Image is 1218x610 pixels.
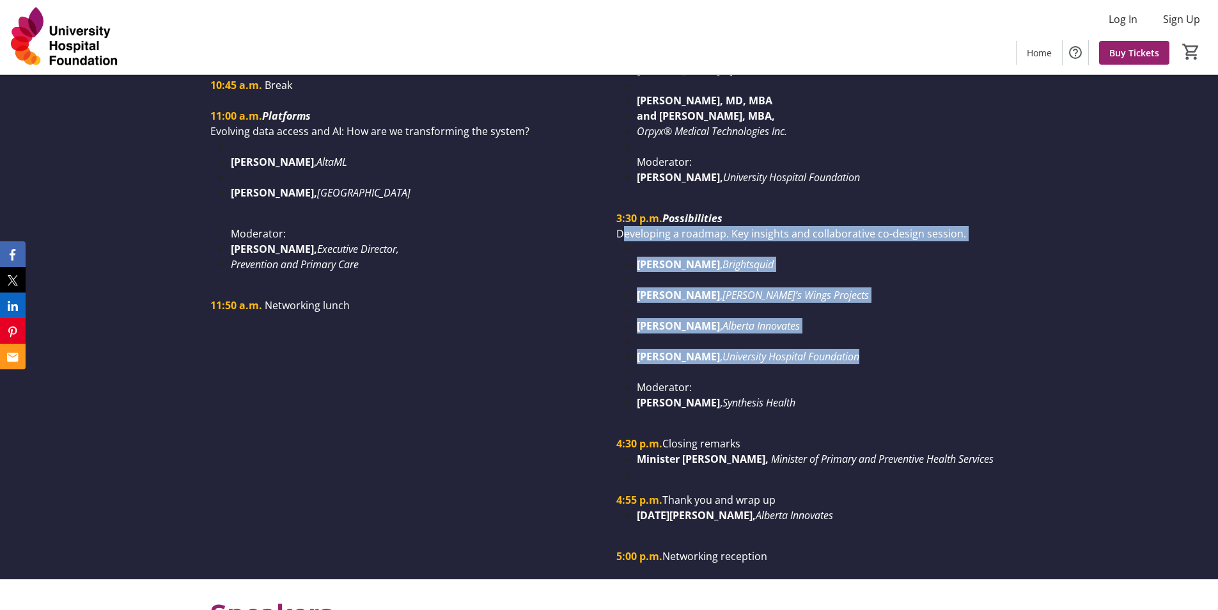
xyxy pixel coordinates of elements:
span: , [720,63,722,77]
span: Closing remarks [662,437,740,451]
strong: 5:00 p.m. [616,549,662,563]
span: Log In [1109,12,1137,27]
strong: [PERSON_NAME] [637,319,720,333]
a: Buy Tickets [1099,41,1169,65]
strong: 4:30 p.m. [616,437,662,451]
span: Evolving data access and AI: How are we transforming the system? [210,124,529,138]
span: , [720,349,722,364]
span: Developing a roadmap. Key insights and collaborative co-design session. [616,227,966,241]
em: [GEOGRAPHIC_DATA] [317,186,410,200]
button: Log In [1098,9,1148,29]
em: Executive Director, [317,242,399,256]
strong: [PERSON_NAME] [637,396,720,410]
em: Possibilities [662,211,722,225]
button: Sign Up [1153,9,1210,29]
strong: 11:00 a.m. [210,109,262,123]
strong: 3:30 p.m. [616,211,662,225]
span: Home [1027,46,1052,60]
em: My Viva Plan [722,63,779,77]
strong: [PERSON_NAME], [231,186,317,200]
span: Buy Tickets [1109,46,1159,60]
span: Thank you and wrap up [662,493,776,507]
em: Brightsquid [722,257,774,271]
strong: Minister [PERSON_NAME], [637,452,769,466]
span: , [720,319,722,333]
em: Orpyx® Medical Technologies Inc. [637,124,787,138]
em: Alberta Innovates [722,319,800,333]
span: Networking reception [662,549,767,563]
a: Home [1017,41,1062,65]
strong: 4:55 p.m. [616,493,662,507]
em: AltaML [316,155,347,169]
strong: 10:45 a.m. [210,78,262,92]
strong: [PERSON_NAME] [231,155,314,169]
strong: [PERSON_NAME] [637,63,720,77]
button: Help [1063,40,1088,65]
strong: [PERSON_NAME], [637,170,723,184]
span: Moderator: [231,227,286,241]
em: University Hospital Foundation [723,170,860,184]
em: Platforms [262,109,311,123]
span: , [720,257,722,271]
span: Networking lunch [265,298,350,312]
strong: and [PERSON_NAME], MBA, [637,109,775,123]
em: University Hospital Foundation [722,349,859,364]
span: , [720,288,722,302]
strong: [PERSON_NAME], MD, MBA [637,93,772,108]
span: Moderator: [637,380,692,394]
em: Prevention and Primary Care [231,257,359,271]
span: , [314,155,316,169]
em: Alberta Innovates [756,508,833,522]
strong: [PERSON_NAME] [637,257,720,271]
strong: 11:50 a.m. [210,298,262,312]
span: Sign Up [1163,12,1200,27]
em: Minister of Primary and Preventive Health Services [771,452,994,466]
span: Moderator: [637,155,692,169]
em: [PERSON_NAME]’s Wings Projects [722,288,869,302]
span: , [720,396,722,410]
em: Synthesis Health [722,396,795,410]
button: Cart [1180,40,1203,63]
span: Break [265,78,292,92]
strong: [DATE][PERSON_NAME], [637,508,756,522]
strong: [PERSON_NAME], [231,242,317,256]
img: University Hospital Foundation's Logo [8,5,121,69]
strong: [PERSON_NAME] [637,288,720,302]
strong: [PERSON_NAME] [637,349,720,364]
